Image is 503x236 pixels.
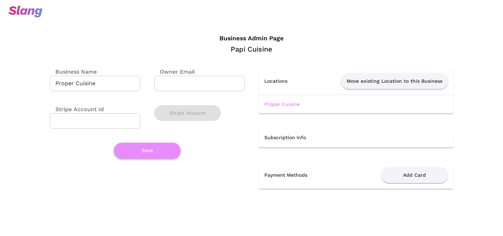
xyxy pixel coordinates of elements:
[114,143,181,159] button: Save
[154,110,221,115] a: Stripe Account
[341,73,448,89] button: Move existing Location to this Business
[50,45,454,54] div: Papi Cuisine
[50,68,97,76] label: Business Name
[50,105,104,113] label: Stripe Account Id
[381,167,448,183] button: Add Card
[50,35,454,42] h4: Business Admin Page
[264,101,300,107] a: Proper Cuisine
[259,128,454,148] th: Subscription Info
[259,162,339,189] th: Payment Methods
[381,172,448,177] a: Add Card
[259,68,303,95] th: Locations
[154,68,195,76] label: Owner Email
[8,6,42,18] img: svg+xml;base64,PHN2ZyB3aWR0aD0iOTciIGhlaWdodD0iMzQiIHZpZXdCb3g9IjAgMCA5NyAzNCIgZmlsbD0ibm9uZSIgeG...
